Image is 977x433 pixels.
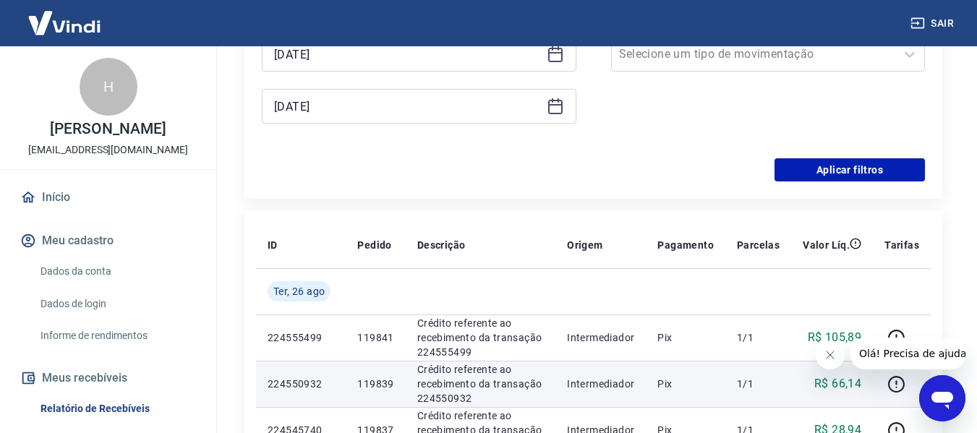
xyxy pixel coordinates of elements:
[268,330,334,345] p: 224555499
[17,225,199,257] button: Meu cadastro
[28,142,188,158] p: [EMAIL_ADDRESS][DOMAIN_NAME]
[417,238,466,252] p: Descrição
[567,377,634,391] p: Intermediador
[814,375,861,393] p: R$ 66,14
[268,377,334,391] p: 224550932
[775,158,925,181] button: Aplicar filtros
[357,330,393,345] p: 119841
[17,181,199,213] a: Início
[908,10,960,37] button: Sair
[657,330,714,345] p: Pix
[35,257,199,286] a: Dados da conta
[35,321,199,351] a: Informe de rendimentos
[268,238,278,252] p: ID
[17,362,199,394] button: Meus recebíveis
[737,330,780,345] p: 1/1
[657,377,714,391] p: Pix
[9,10,121,22] span: Olá! Precisa de ajuda?
[737,377,780,391] p: 1/1
[737,238,780,252] p: Parcelas
[35,394,199,424] a: Relatório de Recebíveis
[274,95,541,117] input: Data final
[816,340,845,369] iframe: Fechar mensagem
[657,238,714,252] p: Pagamento
[17,1,111,45] img: Vindi
[919,375,965,421] iframe: Botão para abrir a janela de mensagens
[50,121,166,137] p: [PERSON_NAME]
[803,238,850,252] p: Valor Líq.
[357,238,391,252] p: Pedido
[274,43,541,65] input: Data inicial
[567,330,634,345] p: Intermediador
[808,329,862,346] p: R$ 105,89
[850,338,965,369] iframe: Mensagem da empresa
[417,316,544,359] p: Crédito referente ao recebimento da transação 224555499
[80,58,137,116] div: H
[567,238,602,252] p: Origem
[35,289,199,319] a: Dados de login
[417,362,544,406] p: Crédito referente ao recebimento da transação 224550932
[273,284,325,299] span: Ter, 26 ago
[884,238,919,252] p: Tarifas
[357,377,393,391] p: 119839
